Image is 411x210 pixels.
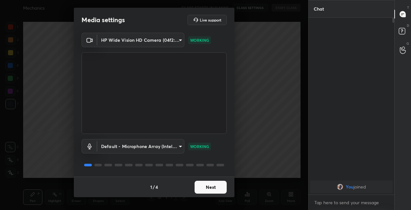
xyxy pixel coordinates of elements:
h5: Live support [200,18,221,22]
p: T [407,5,409,10]
p: Chat [309,0,329,17]
h4: 1 [150,184,152,190]
p: WORKING [190,37,209,43]
img: 1400c990764a43aca6cb280cd9c2ba30.jpg [337,184,343,190]
div: grid [309,179,394,195]
div: HP Wide Vision HD Camera (04f2:b735) [97,33,184,47]
p: G [407,41,409,46]
button: Next [195,181,227,194]
p: D [407,23,409,28]
h4: / [153,184,155,190]
div: HP Wide Vision HD Camera (04f2:b735) [97,139,184,153]
span: You [346,184,354,189]
p: WORKING [190,144,209,149]
h2: Media settings [82,16,125,24]
h4: 4 [155,184,158,190]
span: joined [354,184,366,189]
